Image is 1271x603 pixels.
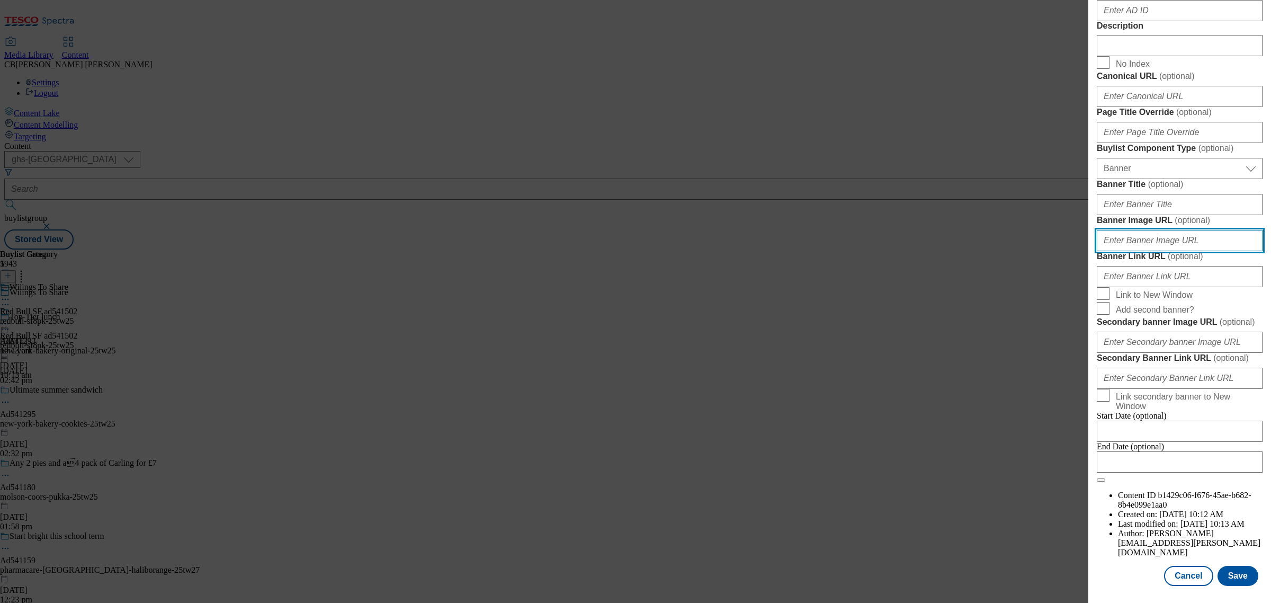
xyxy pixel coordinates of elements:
[1097,143,1263,154] label: Buylist Component Type
[1097,266,1263,287] input: Enter Banner Link URL
[1097,86,1263,107] input: Enter Canonical URL
[1176,108,1212,117] span: ( optional )
[1118,491,1263,510] li: Content ID
[1097,451,1263,473] input: Enter Date
[1218,566,1258,586] button: Save
[1180,519,1245,528] span: [DATE] 10:13 AM
[1159,72,1195,81] span: ( optional )
[1116,290,1193,300] span: Link to New Window
[1213,353,1249,362] span: ( optional )
[1118,510,1263,519] li: Created on:
[1159,510,1223,519] span: [DATE] 10:12 AM
[1168,252,1203,261] span: ( optional )
[1097,411,1167,420] span: Start Date (optional)
[1097,317,1263,327] label: Secondary banner Image URL
[1118,491,1251,509] span: b1429c06-f676-45ae-b682-8b4e099e1aa0
[1118,519,1263,529] li: Last modified on:
[1097,71,1263,82] label: Canonical URL
[1097,230,1263,251] input: Enter Banner Image URL
[1097,368,1263,389] input: Enter Secondary Banner Link URL
[1116,305,1194,315] span: Add second banner?
[1097,215,1263,226] label: Banner Image URL
[1097,251,1263,262] label: Banner Link URL
[1097,421,1263,442] input: Enter Date
[1220,317,1255,326] span: ( optional )
[1116,392,1258,411] span: Link secondary banner to New Window
[1097,353,1263,363] label: Secondary Banner Link URL
[1097,122,1263,143] input: Enter Page Title Override
[1097,21,1263,31] label: Description
[1097,179,1263,190] label: Banner Title
[1148,180,1184,189] span: ( optional )
[1116,59,1150,69] span: No Index
[1097,107,1263,118] label: Page Title Override
[1097,35,1263,56] input: Enter Description
[1118,529,1260,557] span: [PERSON_NAME][EMAIL_ADDRESS][PERSON_NAME][DOMAIN_NAME]
[1097,332,1263,353] input: Enter Secondary banner Image URL
[1097,194,1263,215] input: Enter Banner Title
[1198,144,1234,153] span: ( optional )
[1097,442,1164,451] span: End Date (optional)
[1164,566,1213,586] button: Cancel
[1175,216,1210,225] span: ( optional )
[1118,529,1263,557] li: Author:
